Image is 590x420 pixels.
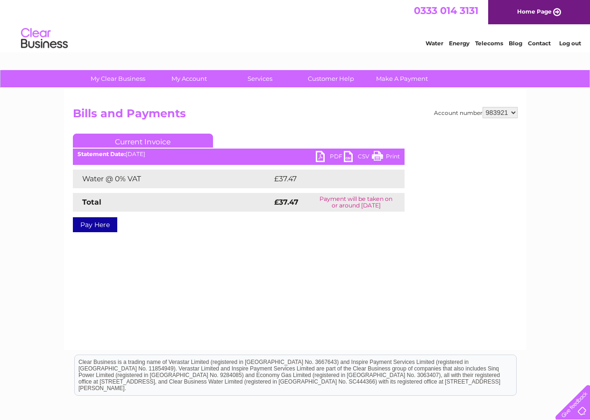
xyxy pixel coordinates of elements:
a: Telecoms [475,40,503,47]
a: My Clear Business [79,70,156,87]
div: Clear Business is a trading name of Verastar Limited (registered in [GEOGRAPHIC_DATA] No. 3667643... [75,5,516,45]
strong: Total [82,198,101,206]
a: Make A Payment [363,70,441,87]
b: Statement Date: [78,150,126,157]
a: Water [426,40,443,47]
a: Pay Here [73,217,117,232]
a: CSV [344,151,372,164]
a: PDF [316,151,344,164]
a: Contact [528,40,551,47]
img: logo.png [21,24,68,53]
div: Account number [434,107,518,118]
a: Services [221,70,299,87]
td: £37.47 [272,170,385,188]
a: Customer Help [292,70,370,87]
a: Current Invoice [73,134,213,148]
a: Print [372,151,400,164]
h2: Bills and Payments [73,107,518,125]
a: Energy [449,40,469,47]
a: 0333 014 3131 [414,5,478,16]
div: [DATE] [73,151,405,157]
strong: £37.47 [274,198,299,206]
a: Blog [509,40,522,47]
td: Payment will be taken on or around [DATE] [308,193,405,212]
a: Log out [559,40,581,47]
td: Water @ 0% VAT [73,170,272,188]
a: My Account [150,70,227,87]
